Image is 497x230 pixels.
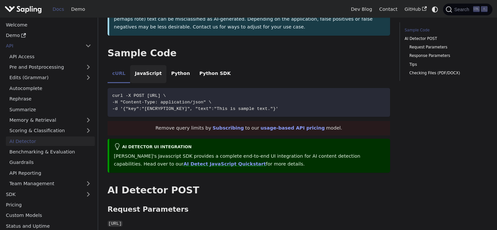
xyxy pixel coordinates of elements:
li: Python [166,65,195,83]
code: [URL] [108,221,123,227]
a: SDK [2,189,82,199]
a: Scoring & Classification [6,126,95,135]
li: cURL [108,65,130,83]
a: Sapling.ai [5,5,44,14]
a: Subscribing [213,125,244,131]
a: Demo [68,4,89,14]
a: Custom Models [2,211,95,220]
a: GitHub [401,4,430,14]
h2: Sample Code [108,47,390,59]
div: AI Detector UI integration [114,143,386,151]
a: Sample Code [405,27,485,33]
a: Checking Files (PDF/DOCX) [409,70,483,76]
li: Python SDK [195,65,235,83]
li: JavaScript [130,65,166,83]
a: AI Detect JavaScript Quickstart [183,161,266,167]
kbd: K [481,6,488,12]
span: curl -X POST [URL] \ [112,93,166,98]
span: -d '{"key":"[ENCRYPTION_KEY]", "text":"This is sample text."}' [112,106,278,111]
a: Guardrails [6,158,95,167]
a: Pricing [2,200,95,210]
a: API Reporting [6,168,95,178]
p: [PERSON_NAME]'s Javascript SDK provides a complete end-to-end UI integration for AI content detec... [114,152,386,168]
a: Welcome [2,20,95,29]
a: Rephrase [6,94,95,104]
a: Dev Blog [347,4,375,14]
button: Switch between dark and light mode (currently system mode) [430,5,440,14]
button: Expand sidebar category 'SDK' [82,189,95,199]
a: usage-based API pricing [261,125,325,131]
a: AI Detector [6,136,95,146]
div: Remove query limits by to our model. [108,121,390,135]
h2: AI Detector POST [108,185,390,196]
a: API [2,41,82,51]
span: Search [452,7,473,12]
a: Tips [409,62,483,68]
a: Edits (Grammar) [6,73,95,82]
button: Search (Ctrl+K) [443,4,492,15]
span: -H "Content-Type: application/json" \ [112,100,211,105]
button: Collapse sidebar category 'API' [82,41,95,51]
a: Request Parameters [409,44,483,50]
a: Contact [376,4,401,14]
a: Docs [49,4,68,14]
a: API Access [6,52,95,61]
a: AI Detector POST [405,36,485,42]
a: Response Parameters [409,53,483,59]
a: Team Management [6,179,95,188]
h3: Request Parameters [108,205,390,214]
img: Sapling.ai [5,5,42,14]
a: Pre and Postprocessing [6,62,95,72]
a: Demo [2,31,95,40]
a: Benchmarking & Evaluation [6,147,95,157]
a: Autocomplete [6,83,95,93]
a: Memory & Retrieval [6,115,95,125]
a: Summarize [6,105,95,114]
